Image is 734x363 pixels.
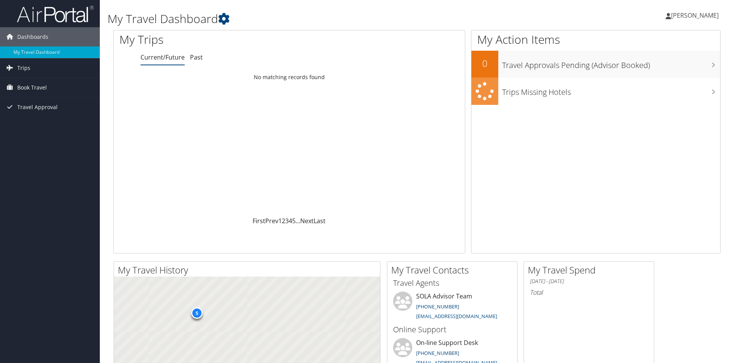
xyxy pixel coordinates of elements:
h6: Total [530,288,648,297]
h2: My Travel History [118,264,380,277]
a: Trips Missing Hotels [471,78,720,105]
h1: My Trips [119,31,313,48]
div: 5 [191,307,203,319]
li: SOLA Advisor Team [389,292,515,323]
h3: Travel Approvals Pending (Advisor Booked) [502,56,720,71]
h3: Travel Agents [393,278,511,288]
a: First [253,217,265,225]
span: Travel Approval [17,98,58,117]
a: 1 [278,217,282,225]
span: Trips [17,58,30,78]
a: Next [300,217,314,225]
a: [PERSON_NAME] [666,4,726,27]
a: 0Travel Approvals Pending (Advisor Booked) [471,51,720,78]
a: Last [314,217,326,225]
span: Dashboards [17,27,48,46]
img: airportal-logo.png [17,5,94,23]
h6: [DATE] - [DATE] [530,278,648,285]
a: 3 [285,217,289,225]
h2: My Travel Contacts [391,264,517,277]
a: [PHONE_NUMBER] [416,350,459,356]
a: [EMAIL_ADDRESS][DOMAIN_NAME] [416,313,497,320]
a: 4 [289,217,292,225]
a: Past [190,53,203,61]
h2: My Travel Spend [528,264,654,277]
a: [PHONE_NUMBER] [416,303,459,310]
h1: My Travel Dashboard [107,11,520,27]
h2: 0 [471,57,498,70]
a: Prev [265,217,278,225]
h1: My Action Items [471,31,720,48]
h3: Online Support [393,324,511,335]
span: Book Travel [17,78,47,97]
h3: Trips Missing Hotels [502,83,720,98]
span: [PERSON_NAME] [671,11,719,20]
td: No matching records found [114,70,465,84]
span: … [296,217,300,225]
a: 5 [292,217,296,225]
a: Current/Future [141,53,185,61]
a: 2 [282,217,285,225]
